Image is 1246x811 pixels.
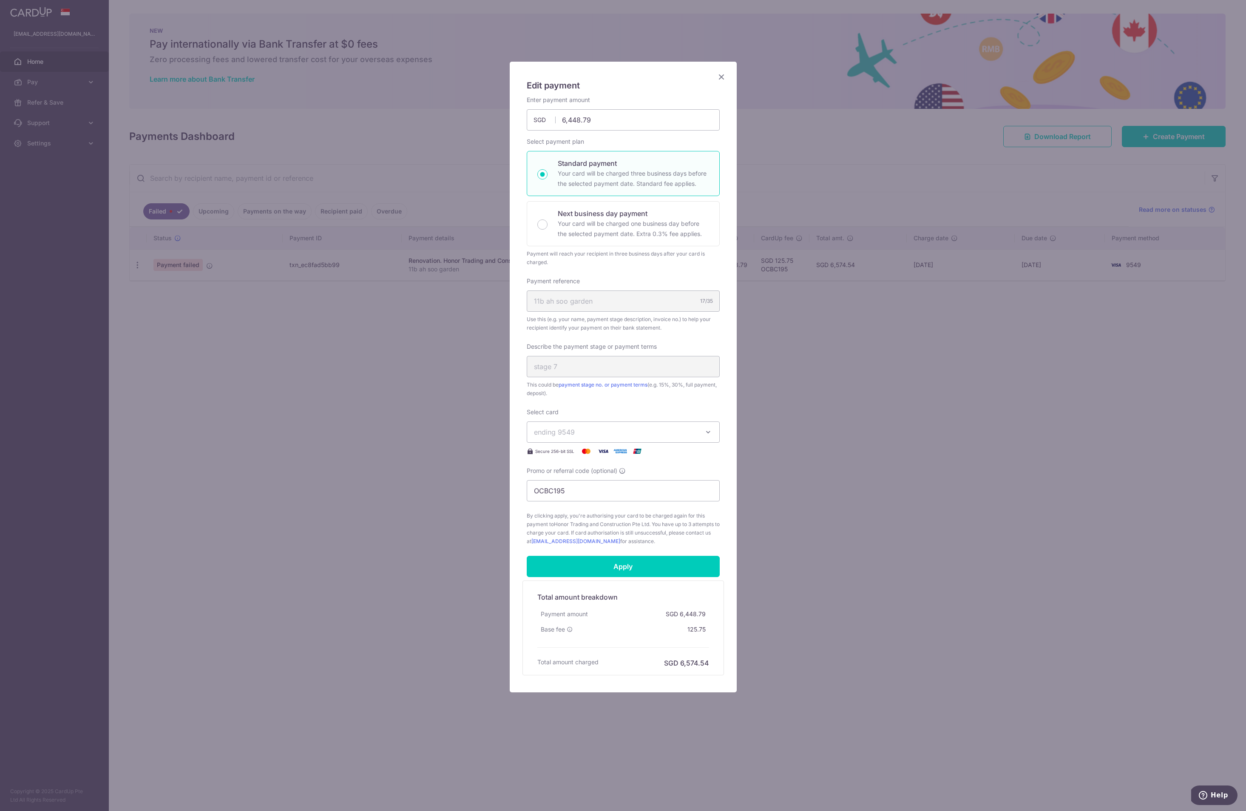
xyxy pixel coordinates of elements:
[1191,785,1237,807] iframe: Opens a widget where you can find more information
[558,208,709,219] p: Next business day payment
[527,408,559,416] label: Select card
[537,606,591,622] div: Payment amount
[527,109,720,131] input: 0.00
[629,446,646,456] img: UnionPay
[534,428,575,436] span: ending 9549
[716,72,727,82] button: Close
[684,622,709,637] div: 125.75
[554,521,649,527] span: Honor Trading and Construction Pte Ltd
[541,625,565,634] span: Base fee
[595,446,612,456] img: Visa
[578,446,595,456] img: Mastercard
[664,658,709,668] h6: SGD 6,574.54
[527,137,584,146] label: Select payment plan
[537,658,599,666] h6: Total amount charged
[535,448,574,455] span: Secure 256-bit SSL
[558,158,709,168] p: Standard payment
[662,606,709,622] div: SGD 6,448.79
[700,297,713,305] div: 17/35
[527,250,720,267] div: Payment will reach your recipient in three business days after your card is charged.
[559,381,647,388] a: payment stage no. or payment terms
[527,342,657,351] label: Describe the payment stage or payment terms
[527,277,580,285] label: Payment reference
[527,467,617,475] span: Promo or referral code (optional)
[527,512,720,546] span: By clicking apply, you're authorising your card to be charged again for this payment to . You hav...
[527,556,720,577] input: Apply
[531,538,620,544] a: [EMAIL_ADDRESS][DOMAIN_NAME]
[558,168,709,189] p: Your card will be charged three business days before the selected payment date. Standard fee appl...
[527,381,720,398] span: This could be (e.g. 15%, 30%, full payment, deposit).
[527,96,590,104] label: Enter payment amount
[527,315,720,332] span: Use this (e.g. your name, payment stage description, invoice no.) to help your recipient identify...
[527,79,720,92] h5: Edit payment
[534,116,556,124] span: SGD
[527,421,720,443] button: ending 9549
[558,219,709,239] p: Your card will be charged one business day before the selected payment date. Extra 0.3% fee applies.
[612,446,629,456] img: American Express
[537,592,709,602] h5: Total amount breakdown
